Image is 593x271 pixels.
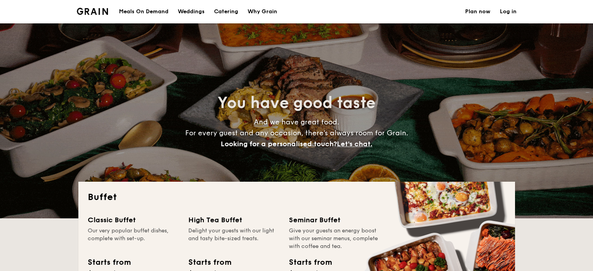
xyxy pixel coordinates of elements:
[188,214,280,225] div: High Tea Buffet
[88,227,179,250] div: Our very popular buffet dishes, complete with set-up.
[188,227,280,250] div: Delight your guests with our light and tasty bite-sized treats.
[77,8,108,15] a: Logotype
[289,227,380,250] div: Give your guests an energy boost with our seminar menus, complete with coffee and tea.
[185,118,408,148] span: And we have great food. For every guest and any occasion, there’s always room for Grain.
[188,257,231,268] div: Starts from
[218,94,375,112] span: You have good taste
[88,214,179,225] div: Classic Buffet
[289,214,380,225] div: Seminar Buffet
[88,257,130,268] div: Starts from
[221,140,337,148] span: Looking for a personalised touch?
[337,140,372,148] span: Let's chat.
[88,191,506,204] h2: Buffet
[289,257,331,268] div: Starts from
[77,8,108,15] img: Grain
